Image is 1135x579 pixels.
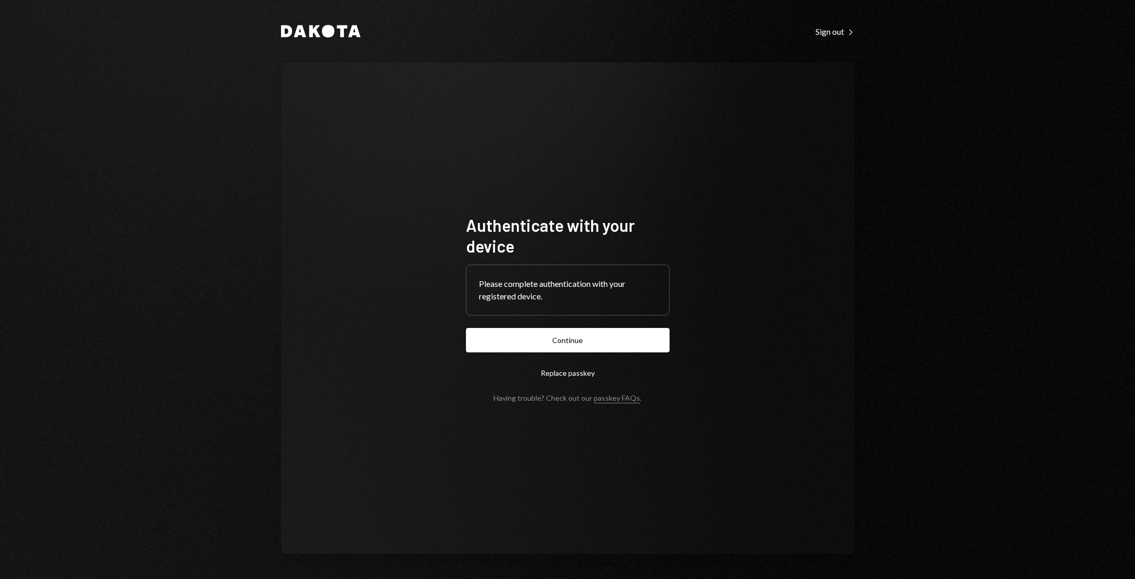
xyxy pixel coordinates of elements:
[466,328,670,352] button: Continue
[479,278,657,302] div: Please complete authentication with your registered device.
[816,27,854,37] div: Sign out
[493,393,642,402] div: Having trouble? Check out our .
[594,393,640,403] a: passkey FAQs
[466,361,670,385] button: Replace passkey
[466,215,670,256] h1: Authenticate with your device
[816,25,854,37] a: Sign out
